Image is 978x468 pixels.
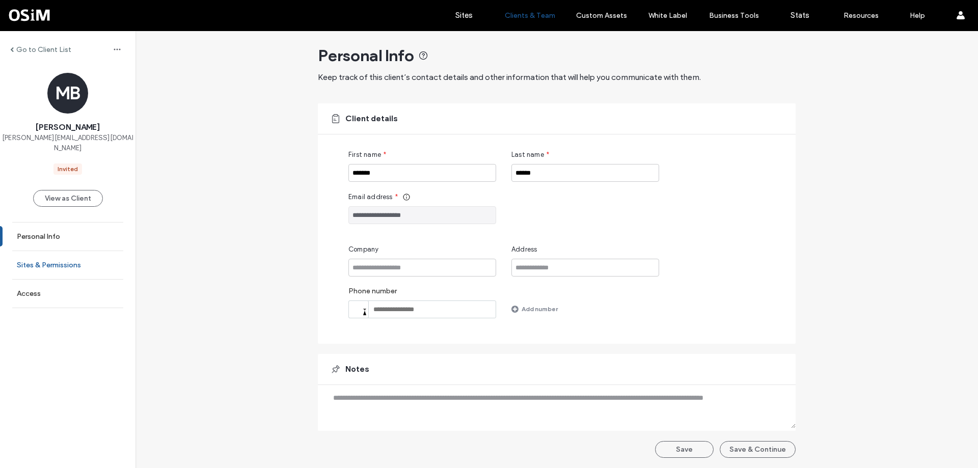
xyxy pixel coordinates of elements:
label: White Label [648,11,687,20]
span: Personal Info [318,45,414,66]
input: First name [348,164,496,182]
span: Notes [345,364,369,375]
div: MB [47,73,88,114]
label: Sites [455,11,473,20]
span: Client details [345,113,398,124]
span: First name [348,150,381,160]
span: Address [511,244,537,255]
span: Help [23,7,44,16]
label: Access [17,289,41,298]
input: Company [348,259,496,277]
label: Custom Assets [576,11,627,20]
input: Last name [511,164,659,182]
span: Keep track of this client’s contact details and other information that will help you communicate ... [318,72,701,82]
div: Invited [58,164,78,174]
span: Email address [348,192,393,202]
span: Last name [511,150,544,160]
label: Business Tools [709,11,759,20]
span: Company [348,244,378,255]
label: Go to Client List [16,45,71,54]
input: Email address [348,206,496,224]
button: Save [655,441,714,458]
span: [PERSON_NAME] [36,122,100,133]
label: Personal Info [17,232,60,241]
label: Phone number [348,287,496,300]
label: Help [910,11,925,20]
label: Sites & Permissions [17,261,81,269]
label: Add number [522,300,558,318]
button: Save & Continue [720,441,796,458]
label: Stats [791,11,809,20]
button: View as Client [33,190,103,207]
label: Resources [844,11,879,20]
label: Clients & Team [505,11,555,20]
input: Address [511,259,659,277]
